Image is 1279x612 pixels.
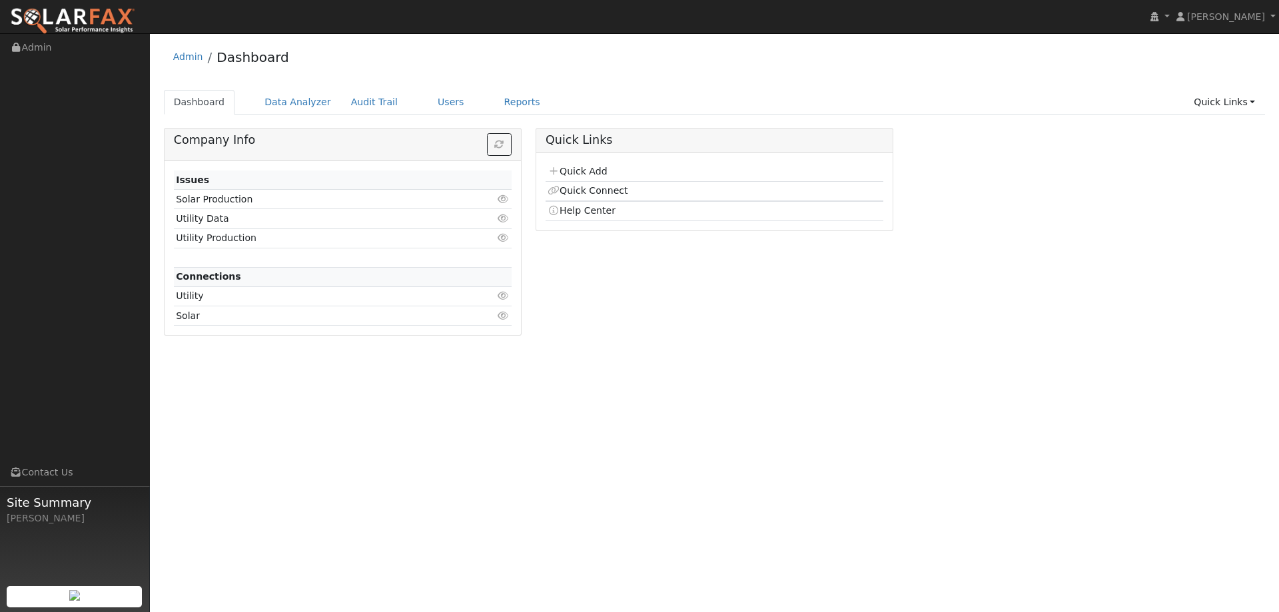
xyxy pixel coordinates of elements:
td: Solar Production [174,190,457,209]
img: retrieve [69,590,80,601]
i: Click to view [498,233,510,242]
a: Admin [173,51,203,62]
i: Click to view [498,291,510,300]
strong: Issues [176,174,209,185]
h5: Company Info [174,133,512,147]
a: Quick Connect [548,185,628,196]
td: Utility Data [174,209,457,228]
span: [PERSON_NAME] [1187,11,1265,22]
td: Utility [174,286,457,306]
a: Quick Links [1184,90,1265,115]
i: Click to view [498,311,510,320]
a: Audit Trail [341,90,408,115]
a: Dashboard [216,49,289,65]
h5: Quick Links [546,133,883,147]
a: Reports [494,90,550,115]
td: Solar [174,306,457,326]
i: Click to view [498,194,510,204]
a: Users [428,90,474,115]
td: Utility Production [174,228,457,248]
a: Data Analyzer [254,90,341,115]
div: [PERSON_NAME] [7,511,143,525]
a: Quick Add [548,166,607,176]
a: Help Center [548,205,616,216]
a: Dashboard [164,90,235,115]
img: SolarFax [10,7,135,35]
strong: Connections [176,271,241,282]
span: Site Summary [7,493,143,511]
i: Click to view [498,214,510,223]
